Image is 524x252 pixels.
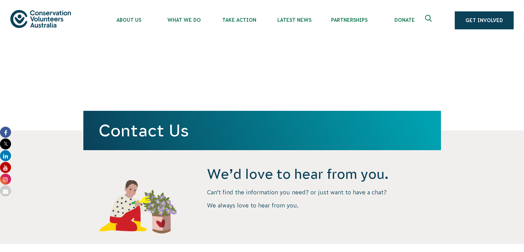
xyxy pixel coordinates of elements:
h1: Contact Us [99,121,426,140]
span: Donate [377,17,432,23]
span: Partnerships [322,17,377,23]
span: What We Do [156,17,212,23]
img: logo.svg [10,10,71,28]
h4: We’d love to hear from you. [207,165,441,183]
a: Get Involved [455,11,514,29]
span: About Us [101,17,156,23]
span: Take Action [212,17,267,23]
span: Latest News [267,17,322,23]
p: We always love to hear from you. [207,202,441,209]
p: Can’t find the information you need? or just want to have a chat? [207,188,441,196]
button: Expand search box Close search box [421,12,438,29]
span: Expand search box [425,15,434,26]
